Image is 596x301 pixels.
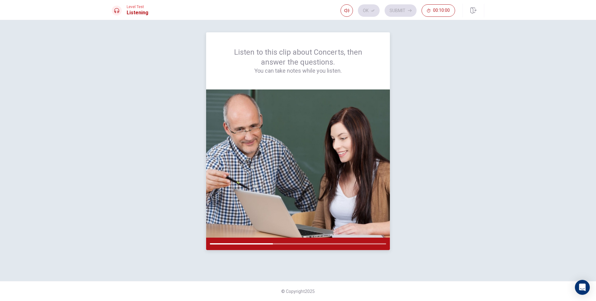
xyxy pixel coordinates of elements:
[281,289,315,294] span: © Copyright 2025
[433,8,450,13] span: 00:10:00
[127,9,148,16] h1: Listening
[206,89,390,238] img: passage image
[575,280,590,295] div: Open Intercom Messenger
[127,5,148,9] span: Level Test
[221,47,375,75] div: Listen to this clip about Concerts, then answer the questions.
[221,67,375,75] h4: You can take notes while you listen.
[422,4,455,17] button: 00:10:00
